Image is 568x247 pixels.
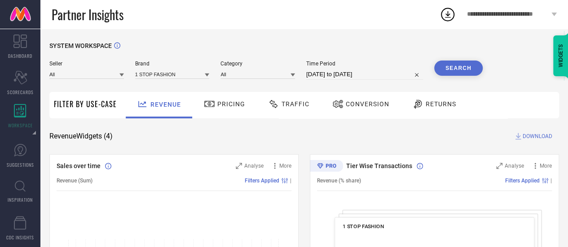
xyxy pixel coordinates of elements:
[279,163,291,169] span: More
[150,101,181,108] span: Revenue
[49,132,113,141] span: Revenue Widgets ( 4 )
[8,52,32,59] span: DASHBOARD
[540,163,552,169] span: More
[54,99,117,109] span: Filter By Use-Case
[6,234,34,241] span: CDC INSIGHTS
[236,163,242,169] svg: Zoom
[426,100,456,108] span: Returns
[343,223,384,230] span: 1 STOP FASHION
[57,178,92,184] span: Revenue (Sum)
[245,178,279,184] span: Filters Applied
[440,6,456,22] div: Open download list
[306,61,423,67] span: Time Period
[7,161,34,168] span: SUGGESTIONS
[49,61,124,67] span: Seller
[290,178,291,184] span: |
[7,89,34,95] span: SCORECARDS
[49,42,112,49] span: SYSTEM WORKSPACE
[505,178,540,184] span: Filters Applied
[434,61,483,76] button: Search
[282,100,309,108] span: Traffic
[306,69,423,80] input: Select time period
[310,160,343,173] div: Premium
[550,178,552,184] span: |
[346,162,412,169] span: Tier Wise Transactions
[217,100,245,108] span: Pricing
[220,61,295,67] span: Category
[8,122,33,129] span: WORKSPACE
[135,61,210,67] span: Brand
[8,196,33,203] span: INSPIRATION
[52,5,123,24] span: Partner Insights
[317,178,361,184] span: Revenue (% share)
[57,162,101,169] span: Sales over time
[496,163,502,169] svg: Zoom
[523,132,552,141] span: DOWNLOAD
[505,163,524,169] span: Analyse
[244,163,264,169] span: Analyse
[346,100,389,108] span: Conversion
